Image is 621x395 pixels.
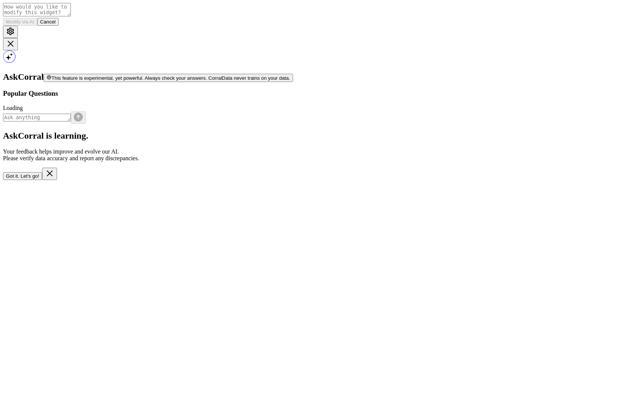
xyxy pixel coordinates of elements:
h2: AskCorral is learning. [3,131,618,141]
button: Cancel [37,18,59,26]
button: Modify via AI [3,18,37,26]
button: Got it. Let's go! [3,172,42,180]
h3: Popular Questions [3,89,618,98]
button: This feature is experimental, yet powerful. Always check your answers. CorralData never trains on... [44,74,293,82]
div: Loading [3,105,618,111]
span: AskCorral [3,72,44,82]
span: This feature is experimental, yet powerful. Always check your answers. CorralData never trains on... [51,75,290,81]
p: Your feedback helps improve and evolve our AI. Please verify data accuracy and report any discrep... [3,148,618,162]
